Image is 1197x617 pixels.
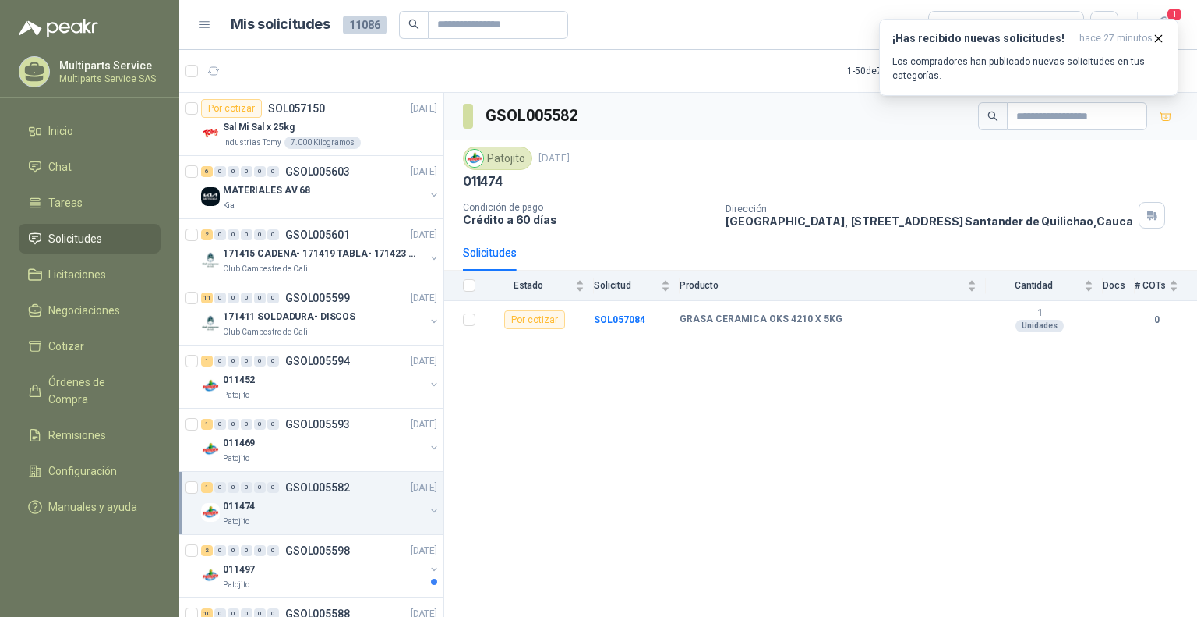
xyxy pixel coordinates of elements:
[48,122,73,140] span: Inicio
[48,158,72,176] span: Chat
[214,545,226,556] div: 0
[59,74,157,83] p: Multiparts Service SAS
[201,478,440,528] a: 1 0 0 0 0 0 GSOL005582[DATE] Company Logo011474Patojito
[223,310,355,324] p: 171411 SOLDADURA- DISCOS
[228,293,239,303] div: 0
[48,427,106,444] span: Remisiones
[254,545,266,556] div: 0
[1135,313,1178,328] b: 0
[485,271,594,301] th: Estado
[201,99,262,118] div: Por cotizar
[48,463,117,480] span: Configuración
[48,374,146,408] span: Órdenes de Compra
[267,356,279,367] div: 0
[1135,280,1166,291] span: # COTs
[223,452,249,465] p: Patojito
[267,166,279,177] div: 0
[214,419,226,430] div: 0
[19,188,161,218] a: Tareas
[411,480,437,495] p: [DATE]
[228,545,239,556] div: 0
[411,228,437,243] p: [DATE]
[267,293,279,303] div: 0
[214,229,226,240] div: 0
[1015,320,1064,332] div: Unidades
[223,436,255,451] p: 011469
[19,224,161,254] a: Solicitudes
[19,332,161,361] a: Cotizar
[214,166,226,177] div: 0
[285,166,350,177] p: GSOL005603
[201,187,220,206] img: Company Logo
[504,310,565,329] div: Por cotizar
[892,32,1073,45] h3: ¡Has recibido nuevas solicitudes!
[223,516,249,528] p: Patojito
[411,101,437,116] p: [DATE]
[201,289,440,339] a: 11 0 0 0 0 0 GSOL005599[DATE] Company Logo171411 SOLDADURA- DISCOSClub Campestre de Cali
[19,19,98,37] img: Logo peakr
[254,293,266,303] div: 0
[485,280,572,291] span: Estado
[408,19,419,30] span: search
[241,356,252,367] div: 0
[48,230,102,247] span: Solicitudes
[59,60,157,71] p: Multiparts Service
[892,55,1165,83] p: Los compradores han publicado nuevas solicitudes en tus categorías.
[228,229,239,240] div: 0
[411,354,437,369] p: [DATE]
[466,150,483,167] img: Company Logo
[726,204,1132,215] p: Dirección
[463,244,517,261] div: Solicitudes
[223,137,281,149] p: Industrias Tomy
[201,250,220,269] img: Company Logo
[285,356,350,367] p: GSOL005594
[538,151,570,166] p: [DATE]
[680,271,986,301] th: Producto
[986,271,1103,301] th: Cantidad
[228,482,239,493] div: 0
[201,545,213,556] div: 2
[241,229,252,240] div: 0
[267,482,279,493] div: 0
[254,229,266,240] div: 0
[48,194,83,211] span: Tareas
[343,16,387,34] span: 11086
[1135,271,1197,301] th: # COTs
[223,389,249,402] p: Patojito
[411,417,437,432] p: [DATE]
[19,456,161,486] a: Configuración
[285,293,350,303] p: GSOL005599
[201,440,220,459] img: Company Logo
[223,579,249,591] p: Patojito
[241,419,252,430] div: 0
[19,492,161,522] a: Manuales y ayuda
[285,482,350,493] p: GSOL005582
[179,93,443,156] a: Por cotizarSOL057150[DATE] Company LogoSal Mi Sal x 25kgIndustrias Tomy7.000 Kilogramos
[228,356,239,367] div: 0
[231,13,330,36] h1: Mis solicitudes
[879,19,1178,96] button: ¡Has recibido nuevas solicitudes!hace 27 minutos Los compradores han publicado nuevas solicitudes...
[223,120,295,135] p: Sal Mi Sal x 25kg
[267,229,279,240] div: 0
[48,266,106,283] span: Licitaciones
[1079,32,1153,45] span: hace 27 minutos
[201,566,220,585] img: Company Logo
[201,356,213,367] div: 1
[214,482,226,493] div: 0
[214,356,226,367] div: 0
[285,545,350,556] p: GSOL005598
[594,280,658,291] span: Solicitud
[486,104,580,128] h3: GSOL005582
[201,124,220,143] img: Company Logo
[463,213,713,226] p: Crédito a 60 días
[411,291,437,306] p: [DATE]
[411,165,437,179] p: [DATE]
[594,271,680,301] th: Solicitud
[201,225,440,275] a: 2 0 0 0 0 0 GSOL005601[DATE] Company Logo171415 CADENA- 171419 TABLA- 171423 VARILLAClub Campestr...
[201,229,213,240] div: 2
[48,338,84,355] span: Cotizar
[223,373,255,388] p: 011452
[241,545,252,556] div: 0
[254,166,266,177] div: 0
[48,498,137,516] span: Manuales y ayuda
